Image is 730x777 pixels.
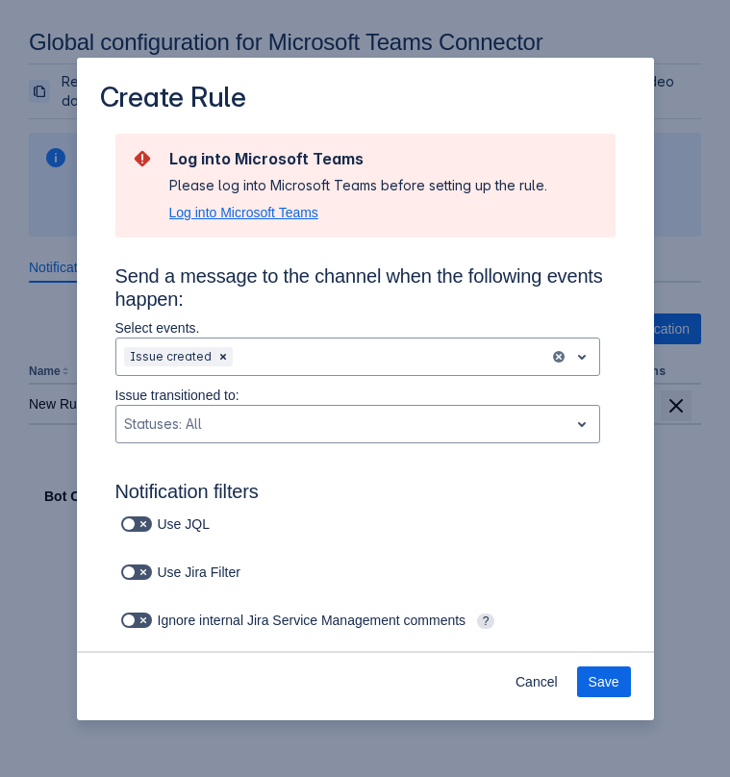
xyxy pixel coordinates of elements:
[124,347,214,366] div: Issue created
[477,614,495,629] span: ?
[115,559,266,586] div: Use Jira Filter
[570,413,593,436] span: open
[115,511,243,538] div: Use JQL
[115,264,616,318] h3: Send a message to the channel when the following events happen:
[100,81,247,118] h3: Create Rule
[215,349,231,364] span: Clear
[115,480,616,511] h3: Notification filters
[115,386,600,405] p: Issue transitioned to:
[169,149,547,168] h2: Log into Microsoft Teams
[504,666,569,697] button: Cancel
[115,318,600,338] p: Select events.
[516,666,558,697] span: Cancel
[115,607,577,634] div: Ignore internal Jira Service Management comments
[570,345,593,368] span: open
[169,176,547,195] div: Please log into Microsoft Teams before setting up the rule.
[589,666,619,697] span: Save
[551,349,566,364] button: clear
[214,347,233,366] div: Remove Issue created
[77,132,654,653] div: Scrollable content
[577,666,631,697] button: Save
[131,147,154,170] span: error
[169,203,318,222] button: Log into Microsoft Teams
